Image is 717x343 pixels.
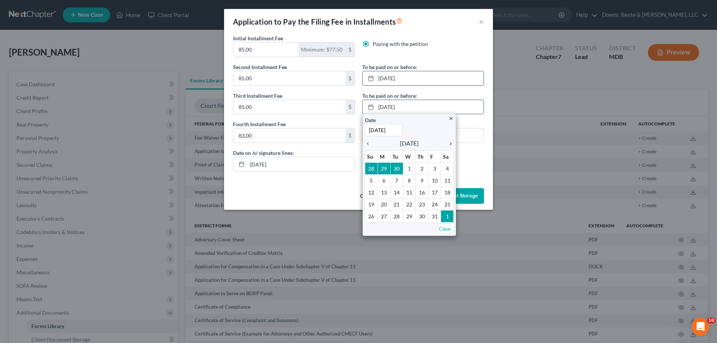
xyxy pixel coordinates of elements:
[233,34,283,42] label: Initial Installment Fee
[428,163,441,175] td: 3
[233,149,294,157] label: Date on /s/ signature lines:
[365,163,378,175] td: 28
[441,151,454,163] th: Sa
[345,128,354,143] div: $
[378,175,390,187] td: 6
[363,71,484,85] a: [DATE]
[365,211,378,222] td: 26
[233,100,345,114] input: 0.00
[441,199,454,211] td: 25
[707,318,716,324] span: 10
[365,175,378,187] td: 5
[233,63,287,71] label: Second Installment Fee
[390,199,403,211] td: 21
[378,211,390,222] td: 27
[428,151,441,163] th: F
[378,163,390,175] td: 29
[390,151,403,163] th: Tu
[362,63,417,71] label: To be paid on or before:
[362,120,417,128] label: To be paid on or before:
[444,139,454,148] a: chevron_right
[444,141,454,147] i: chevron_right
[247,157,354,171] input: MM/DD/YYYY
[354,189,382,204] button: Cancel
[365,199,378,211] td: 19
[365,187,378,199] td: 12
[441,211,454,222] td: 1
[390,163,403,175] td: 30
[233,16,402,27] div: Application to Pay the Filing Fee in Installments
[378,151,390,163] th: M
[233,120,286,128] label: Fourth Installment Fee
[403,175,416,187] td: 8
[390,187,403,199] td: 14
[416,151,428,163] th: Th
[390,175,403,187] td: 7
[403,211,416,222] td: 29
[298,43,345,57] div: Minimum: $77.50
[233,43,298,57] input: 0.00
[233,92,282,100] label: Third Installment Fee
[437,224,453,234] a: Clear
[373,40,428,48] label: Paying with the petition
[233,71,345,85] input: 0.00
[416,199,428,211] td: 23
[365,116,376,124] label: Date
[345,100,354,114] div: $
[233,128,345,143] input: 0.00
[428,199,441,211] td: 24
[416,211,428,222] td: 30
[403,163,416,175] td: 1
[400,139,419,148] span: [DATE]
[365,151,378,163] th: Su
[416,175,428,187] td: 9
[345,71,354,85] div: $
[416,187,428,199] td: 16
[365,124,402,136] input: 1/1/2013
[441,175,454,187] td: 11
[479,17,484,26] button: ×
[448,116,454,121] i: close
[428,175,441,187] td: 10
[692,318,710,336] iframe: Intercom live chat
[448,114,454,122] a: close
[365,141,375,147] i: chevron_left
[345,43,354,57] div: $
[441,163,454,175] td: 4
[441,187,454,199] td: 18
[428,211,441,222] td: 31
[362,92,417,100] label: To be paid on or before:
[390,211,403,222] td: 28
[378,199,390,211] td: 20
[416,163,428,175] td: 2
[428,187,441,199] td: 17
[378,187,390,199] td: 13
[403,187,416,199] td: 15
[365,139,375,148] a: chevron_left
[403,151,416,163] th: W
[363,100,484,114] a: [DATE]
[403,199,416,211] td: 22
